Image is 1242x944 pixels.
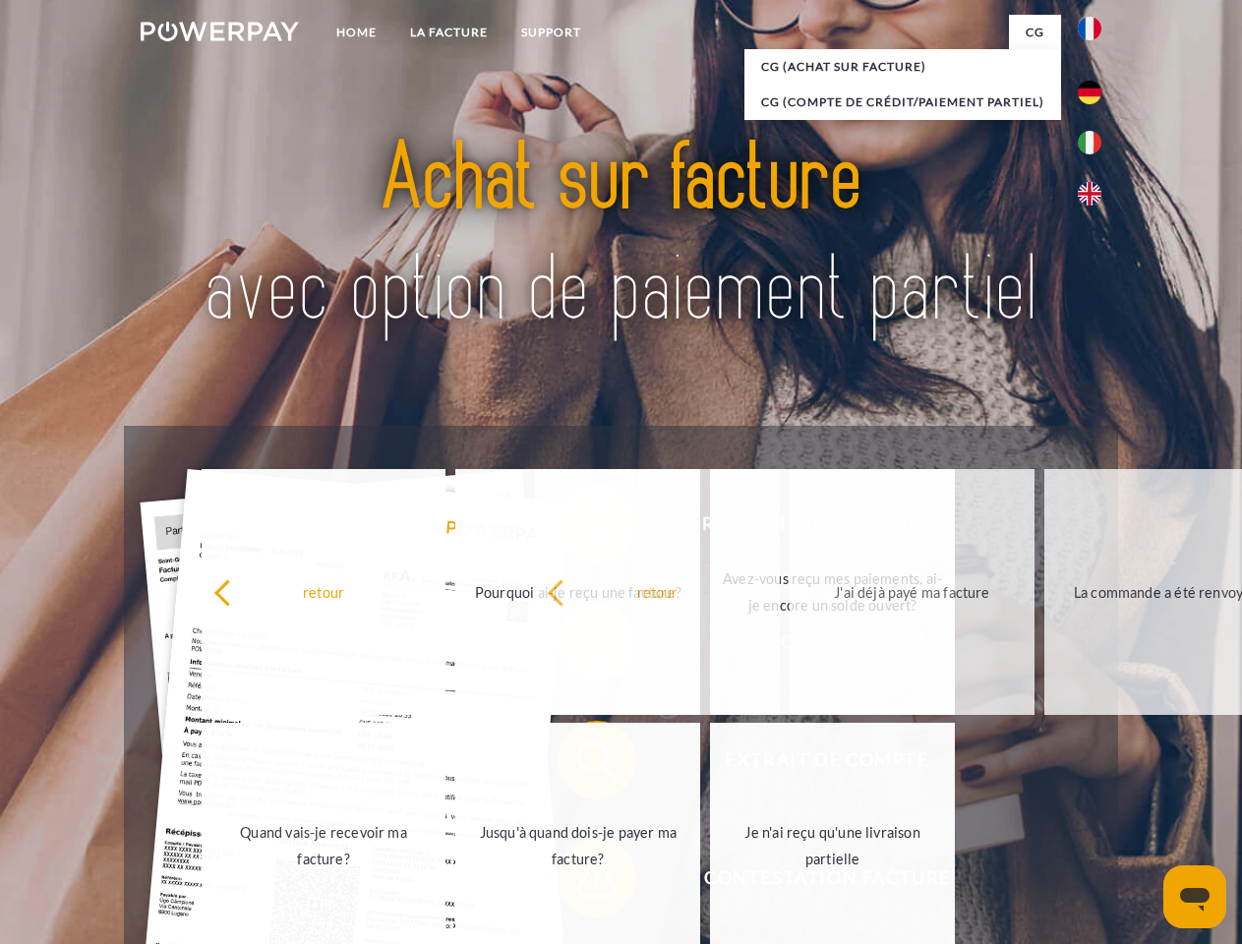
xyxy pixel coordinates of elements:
a: LA FACTURE [393,15,504,50]
img: logo-powerpay-white.svg [141,22,299,41]
div: J'ai déjà payé ma facture [801,578,1023,605]
a: Home [320,15,393,50]
div: Quand vais-je recevoir ma facture? [213,819,435,872]
img: title-powerpay_fr.svg [188,94,1054,377]
div: retour [213,578,435,605]
img: de [1078,81,1101,104]
img: en [1078,182,1101,206]
div: Pourquoi ai-je reçu une facture? [467,578,688,605]
a: Support [504,15,598,50]
div: Je n'ai reçu qu'une livraison partielle [722,819,943,872]
a: CG (achat sur facture) [744,49,1061,85]
img: fr [1078,17,1101,40]
div: retour [547,578,768,605]
a: CG (Compte de crédit/paiement partiel) [744,85,1061,120]
img: it [1078,131,1101,154]
div: Jusqu'à quand dois-je payer ma facture? [467,819,688,872]
iframe: Bouton de lancement de la fenêtre de messagerie [1163,865,1226,928]
a: CG [1009,15,1061,50]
